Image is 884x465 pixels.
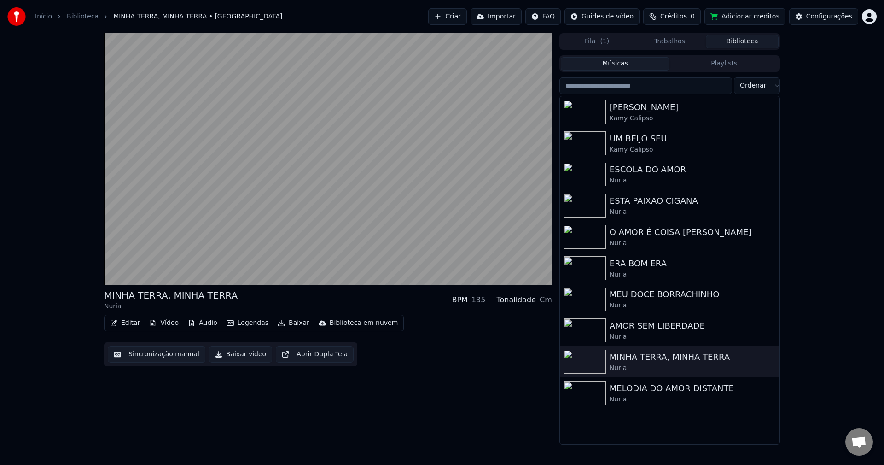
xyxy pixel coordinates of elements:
[184,317,221,330] button: Áudio
[691,12,695,21] span: 0
[610,257,776,270] div: ERA BOM ERA
[610,176,776,185] div: Nuria
[35,12,52,21] a: Início
[660,12,687,21] span: Créditos
[610,114,776,123] div: Kamy Calipso
[600,37,609,46] span: ( 1 )
[610,145,776,154] div: Kamy Calipso
[145,317,182,330] button: Vídeo
[610,239,776,248] div: Nuria
[561,57,670,71] button: Músicas
[540,294,552,306] div: Cm
[740,81,766,90] span: Ordenar
[104,289,238,302] div: MINHA TERRA, MINHA TERRA
[471,294,486,306] div: 135
[610,382,776,395] div: MELODIA DO AMOR DISTANTE
[669,57,779,71] button: Playlists
[106,317,144,330] button: Editar
[610,301,776,310] div: Nuria
[104,302,238,311] div: Nuria
[113,12,282,21] span: MINHA TERRA, MINHA TERRA • [GEOGRAPHIC_DATA]
[525,8,561,25] button: FAQ
[67,12,99,21] a: Biblioteca
[108,346,205,363] button: Sincronização manual
[274,317,313,330] button: Baixar
[789,8,858,25] button: Configurações
[610,101,776,114] div: [PERSON_NAME]
[428,8,467,25] button: Criar
[610,194,776,207] div: ESTA PAIXAO CIGANA
[496,294,536,306] div: Tonalidade
[610,364,776,373] div: Nuria
[610,207,776,217] div: Nuria
[845,428,873,456] a: Open chat
[452,294,467,306] div: BPM
[610,226,776,239] div: O AMOR É COISA [PERSON_NAME]
[276,346,354,363] button: Abrir Dupla Tela
[610,351,776,364] div: MINHA TERRA, MINHA TERRA
[209,346,272,363] button: Baixar vídeo
[610,332,776,341] div: Nuria
[806,12,852,21] div: Configurações
[643,8,701,25] button: Créditos0
[330,318,398,328] div: Biblioteca em nuvem
[35,12,283,21] nav: breadcrumb
[223,317,272,330] button: Legendas
[706,35,779,48] button: Biblioteca
[704,8,785,25] button: Adicionar créditos
[634,35,706,48] button: Trabalhos
[7,7,26,26] img: youka
[561,35,634,48] button: Fila
[610,132,776,145] div: UM BEIJO SEU
[610,270,776,279] div: Nuria
[471,8,522,25] button: Importar
[610,288,776,301] div: MEU DOCE BORRACHINHO
[564,8,640,25] button: Guides de vídeo
[610,319,776,332] div: AMOR SEM LIBERDADE
[610,395,776,404] div: Nuria
[610,163,776,176] div: ESCOLA DO AMOR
